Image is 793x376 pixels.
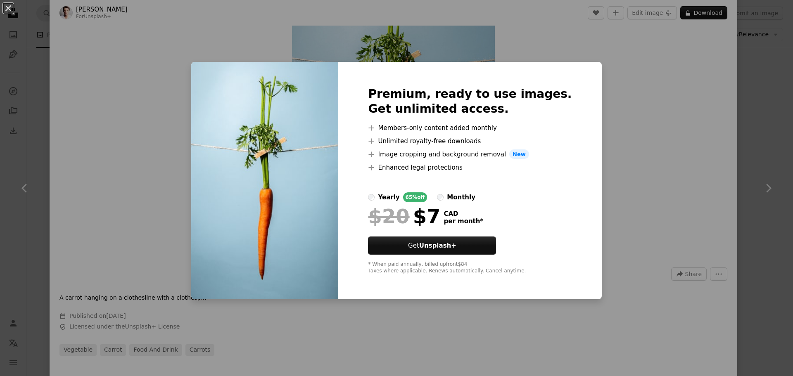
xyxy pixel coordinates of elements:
[444,210,483,218] span: CAD
[447,192,475,202] div: monthly
[419,242,456,249] strong: Unsplash+
[368,194,375,201] input: yearly65%off
[368,261,572,274] div: * When paid annually, billed upfront $84 Taxes where applicable. Renews automatically. Cancel any...
[368,206,440,227] div: $7
[368,123,572,133] li: Members-only content added monthly
[509,149,529,159] span: New
[403,192,427,202] div: 65% off
[444,218,483,225] span: per month *
[368,236,496,255] button: GetUnsplash+
[437,194,444,201] input: monthly
[368,206,409,227] span: $20
[378,192,399,202] div: yearly
[368,87,572,116] h2: Premium, ready to use images. Get unlimited access.
[368,149,572,159] li: Image cropping and background removal
[191,62,338,300] img: premium_photo-1669652909008-d504f70b8129
[368,163,572,173] li: Enhanced legal protections
[368,136,572,146] li: Unlimited royalty-free downloads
